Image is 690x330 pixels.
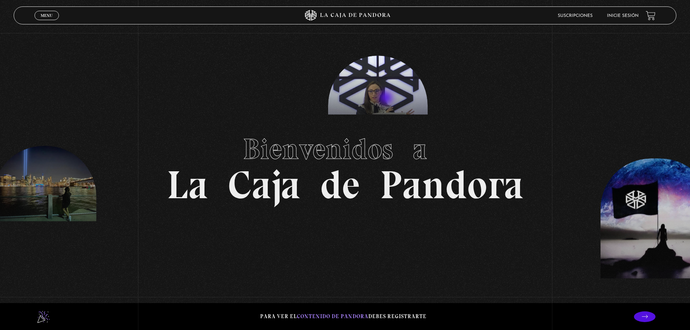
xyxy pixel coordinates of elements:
p: Para ver el debes registrarte [260,312,427,321]
h1: La Caja de Pandora [167,126,524,205]
span: contenido de Pandora [297,313,368,320]
span: Bienvenidos a [243,132,447,166]
span: Cerrar [38,19,55,24]
span: Menu [41,13,52,18]
a: Inicie sesión [607,14,639,18]
a: Suscripciones [558,14,593,18]
a: View your shopping cart [646,11,655,20]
